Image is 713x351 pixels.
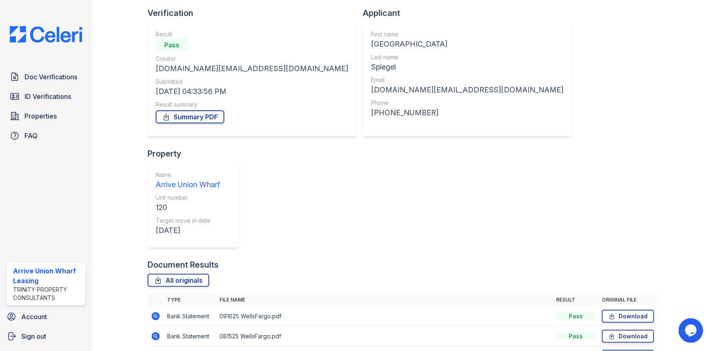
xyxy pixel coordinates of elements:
[13,266,82,286] div: Arrive Union Wharf Leasing
[148,274,209,287] a: All originals
[148,148,246,159] div: Property
[25,92,71,101] span: ID Verifications
[156,86,348,97] div: [DATE] 04:33:56 PM
[156,78,348,86] div: Submitted
[553,293,599,306] th: Result
[216,293,553,306] th: File name
[156,225,220,236] div: [DATE]
[7,88,85,105] a: ID Verifications
[371,99,563,107] div: Phone
[25,111,57,121] span: Properties
[21,312,47,322] span: Account
[599,293,657,306] th: Original file
[148,259,219,271] div: Document Results
[156,217,220,225] div: Target move in date
[156,101,348,109] div: Result summary
[371,53,563,61] div: Last name
[371,61,563,73] div: Spiegel
[156,38,188,51] div: Pass
[7,127,85,144] a: FAQ
[602,310,654,323] a: Download
[156,63,348,74] div: [DOMAIN_NAME][EMAIL_ADDRESS][DOMAIN_NAME]
[216,326,553,347] td: 081525 WellsFargo.pdf
[7,69,85,85] a: Doc Verifications
[164,306,216,326] td: Bank Statement
[156,179,220,190] div: Arrive Union Wharf
[371,107,563,118] div: [PHONE_NUMBER]
[21,331,46,341] span: Sign out
[556,312,595,320] div: Pass
[156,194,220,202] div: Unit number
[3,328,89,344] a: Sign out
[3,26,89,42] img: CE_Logo_Blue-a8612792a0a2168367f1c8372b55b34899dd931a85d93a1a3d3e32e68fde9ad4.png
[156,171,220,179] div: Name
[25,131,38,141] span: FAQ
[556,332,595,340] div: Pass
[156,171,220,190] a: Name Arrive Union Wharf
[602,330,654,343] a: Download
[371,30,563,38] div: First name
[679,318,705,343] iframe: chat widget
[156,30,348,38] div: Result
[164,293,216,306] th: Type
[156,202,220,213] div: 120
[371,76,563,84] div: Email
[13,286,82,302] div: Trinity Property Consultants
[7,108,85,124] a: Properties
[363,7,578,19] div: Applicant
[156,110,224,123] a: Summary PDF
[148,7,363,19] div: Verification
[164,326,216,347] td: Bank Statement
[3,309,89,325] a: Account
[25,72,77,82] span: Doc Verifications
[156,55,348,63] div: Creator
[371,84,563,96] div: [DOMAIN_NAME][EMAIL_ADDRESS][DOMAIN_NAME]
[371,38,563,50] div: [GEOGRAPHIC_DATA]
[216,306,553,326] td: 091625 WellsFargo.pdf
